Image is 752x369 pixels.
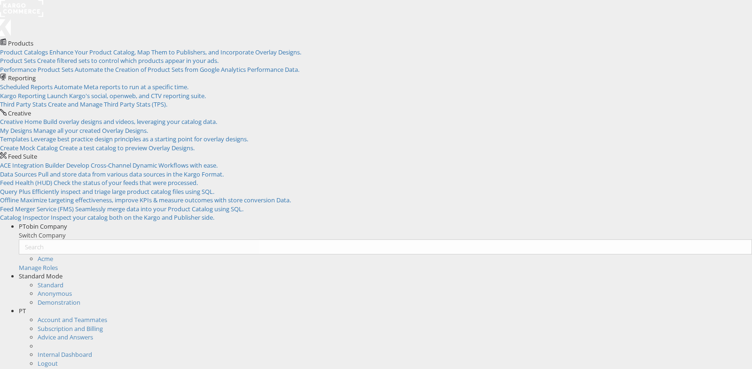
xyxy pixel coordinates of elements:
[38,254,53,263] a: Acme
[38,289,72,298] a: Anonymous
[75,205,243,213] span: Seamlessly merge data into your Product Catalog using SQL.
[37,56,219,65] span: Create filtered sets to control which products appear in your ads.
[54,178,198,187] span: Check the status of your feeds that were processed.
[32,187,214,196] span: Efficiently inspect and triage large product catalog files using SQL.
[38,324,103,333] a: Subscription and Billing
[38,298,80,307] a: Demonstration
[38,333,93,341] a: Advice and Answers
[38,281,63,289] a: Standard
[19,222,67,231] span: PTobin Company
[8,39,33,47] span: Products
[49,48,301,56] span: Enhance Your Product Catalog, Map Them to Publishers, and Incorporate Overlay Designs.
[47,92,206,100] span: Launch Kargo's social, openweb, and CTV reporting suite.
[19,231,752,240] div: Switch Company
[20,196,291,204] span: Maximize targeting effectiveness, improve KPIs & measure outcomes with store conversion Data.
[8,109,31,117] span: Creative
[38,170,224,178] span: Pull and store data from various data sources in the Kargo Format.
[8,152,37,161] span: Feed Suite
[38,350,92,359] a: Internal Dashboard
[43,117,217,126] span: Build overlay designs and videos, leveraging your catalog data.
[33,126,148,135] span: Manage all your created Overlay Designs.
[54,83,188,91] span: Automate Meta reports to run at a specific time.
[19,272,63,280] span: Standard Mode
[38,315,107,324] a: Account and Teammates
[19,307,26,315] span: PT
[66,161,218,169] span: Develop Cross-Channel Dynamic Workflows with ease.
[59,144,195,152] span: Create a test catalog to preview Overlay Designs.
[31,135,248,143] span: Leverage best practice design principles as a starting point for overlay designs.
[38,359,58,368] a: Logout
[75,65,299,74] span: Automate the Creation of Product Sets from Google Analytics Performance Data.
[51,213,214,222] span: Inspect your catalog both on the Kargo and Publisher side.
[19,263,58,272] a: Manage Roles
[48,100,167,108] span: Create and Manage Third Party Stats (TPS).
[8,74,36,82] span: Reporting
[19,239,752,254] input: Search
